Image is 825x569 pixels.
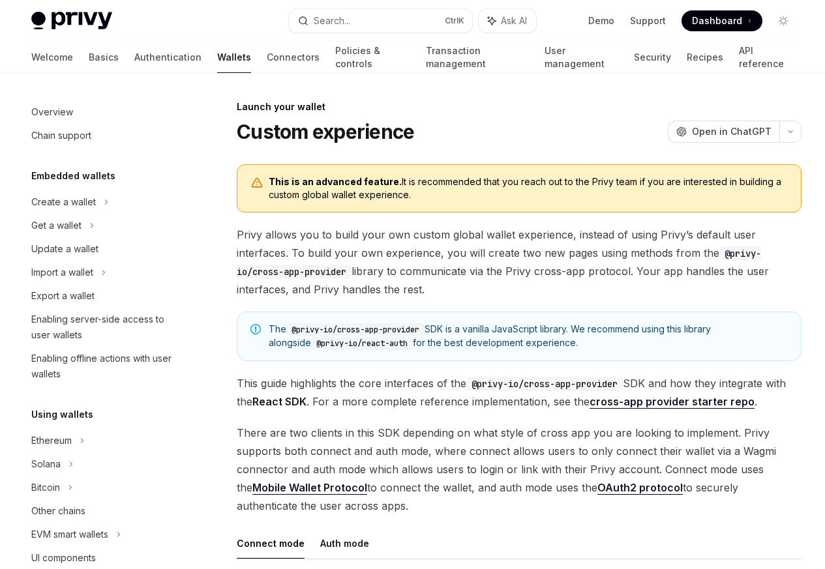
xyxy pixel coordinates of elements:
[597,481,683,495] a: OAuth2 protocol
[311,337,413,350] code: @privy-io/react-auth
[682,10,762,31] a: Dashboard
[692,125,772,138] span: Open in ChatGPT
[445,16,464,26] span: Ctrl K
[31,42,73,73] a: Welcome
[31,265,93,280] div: Import a wallet
[590,395,755,408] strong: cross-app provider starter repo
[237,374,802,411] span: This guide highlights the core interfaces of the SDK and how they integrate with the . For a more...
[21,237,188,261] a: Update a wallet
[479,9,536,33] button: Ask AI
[286,323,425,336] code: @privy-io/cross-app-provider
[31,503,85,519] div: Other chains
[31,527,108,542] div: EVM smart wallets
[252,481,367,495] a: Mobile Wallet Protocol
[237,120,414,143] h1: Custom experience
[250,324,261,334] svg: Note
[250,177,263,190] svg: Warning
[739,42,794,73] a: API reference
[773,10,794,31] button: Toggle dark mode
[31,351,180,382] div: Enabling offline actions with user wallets
[252,395,307,408] strong: React SDK
[31,12,112,30] img: light logo
[269,175,788,201] span: It is recommended that you reach out to the Privy team if you are interested in building a custom...
[21,124,188,147] a: Chain support
[630,14,666,27] a: Support
[31,456,61,472] div: Solana
[31,550,96,566] div: UI components
[31,128,91,143] div: Chain support
[31,433,72,448] div: Ethereum
[21,347,188,386] a: Enabling offline actions with user wallets
[426,42,530,73] a: Transaction management
[545,42,618,73] a: User management
[31,480,60,495] div: Bitcoin
[21,308,188,347] a: Enabling server-side access to user wallets
[289,9,472,33] button: Search...CtrlK
[89,42,119,73] a: Basics
[692,14,742,27] span: Dashboard
[31,104,73,120] div: Overview
[314,13,350,29] div: Search...
[269,176,402,187] b: This is an advanced feature.
[237,528,305,559] button: Connect mode
[31,168,115,184] h5: Embedded wallets
[687,42,723,73] a: Recipes
[217,42,251,73] a: Wallets
[588,14,614,27] a: Demo
[269,323,788,350] span: The SDK is a vanilla JavaScript library. We recommend using this library alongside for the best d...
[21,100,188,124] a: Overview
[237,226,802,299] span: Privy allows you to build your own custom global wallet experience, instead of using Privy’s defa...
[21,284,188,308] a: Export a wallet
[31,218,82,233] div: Get a wallet
[21,499,188,523] a: Other chains
[668,121,779,143] button: Open in ChatGPT
[237,100,802,113] div: Launch your wallet
[590,395,755,409] a: cross-app provider starter repo
[31,194,96,210] div: Create a wallet
[31,288,95,304] div: Export a wallet
[466,377,623,391] code: @privy-io/cross-app-provider
[134,42,202,73] a: Authentication
[31,312,180,343] div: Enabling server-side access to user wallets
[31,241,98,257] div: Update a wallet
[634,42,671,73] a: Security
[31,407,93,422] h5: Using wallets
[320,528,369,559] button: Auth mode
[237,424,802,515] span: There are two clients in this SDK depending on what style of cross app you are looking to impleme...
[501,14,527,27] span: Ask AI
[267,42,320,73] a: Connectors
[335,42,410,73] a: Policies & controls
